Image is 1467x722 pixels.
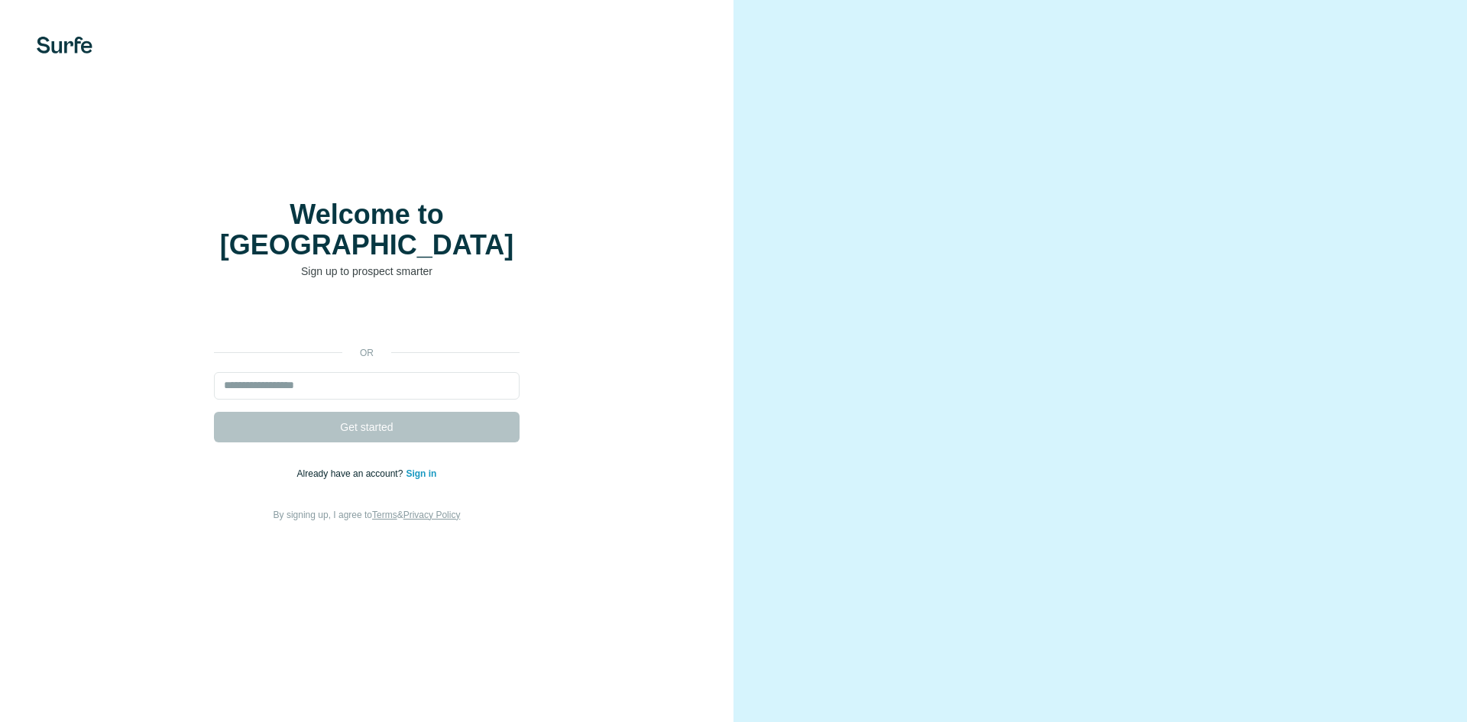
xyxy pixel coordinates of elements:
[214,264,520,279] p: Sign up to prospect smarter
[274,510,461,520] span: By signing up, I agree to &
[403,510,461,520] a: Privacy Policy
[297,468,406,479] span: Already have an account?
[206,302,527,335] iframe: Schaltfläche „Über Google anmelden“
[372,510,397,520] a: Terms
[37,37,92,53] img: Surfe's logo
[406,468,436,479] a: Sign in
[342,346,391,360] p: or
[214,199,520,261] h1: Welcome to [GEOGRAPHIC_DATA]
